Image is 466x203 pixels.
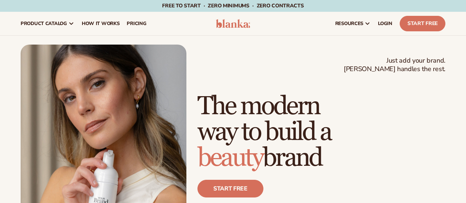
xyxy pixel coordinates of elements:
a: Start Free [400,16,445,31]
span: resources [335,21,363,27]
span: LOGIN [378,21,392,27]
span: Just add your brand. [PERSON_NAME] handles the rest. [344,56,445,74]
span: product catalog [21,21,67,27]
span: Free to start · ZERO minimums · ZERO contracts [162,2,304,9]
a: Start free [197,180,263,197]
a: resources [332,12,374,35]
span: beauty [197,142,263,174]
a: pricing [123,12,150,35]
img: logo [216,19,250,28]
span: pricing [127,21,146,27]
span: How It Works [82,21,120,27]
a: LOGIN [374,12,396,35]
a: product catalog [17,12,78,35]
h1: The modern way to build a brand [197,94,445,171]
a: How It Works [78,12,123,35]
